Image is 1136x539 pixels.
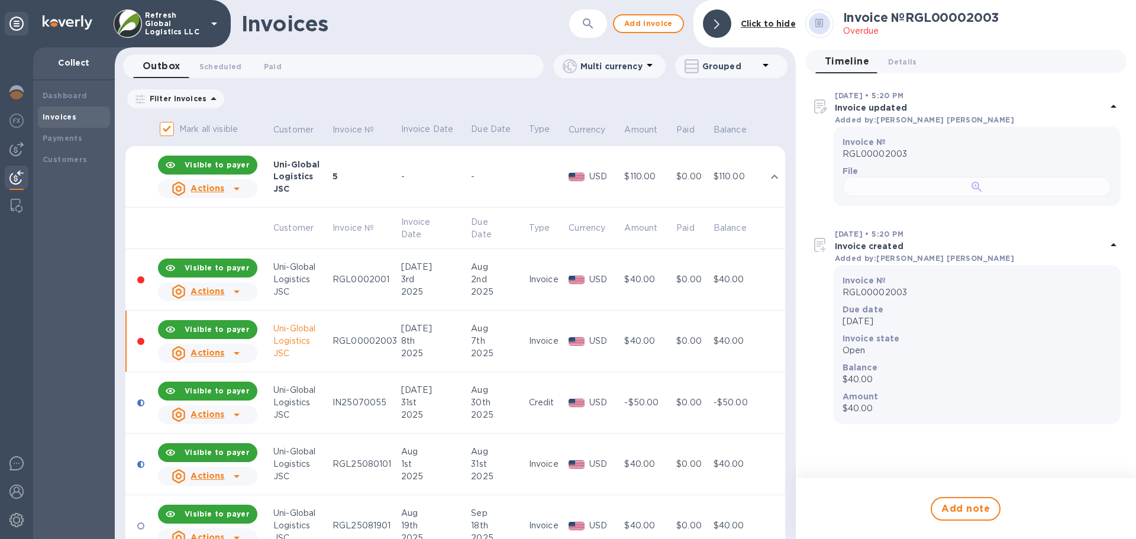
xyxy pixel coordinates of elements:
b: Invoice № [843,276,886,285]
img: USD [569,173,585,181]
p: Open [843,344,1111,357]
div: Unpin categories [5,12,28,35]
div: $40.00 [714,458,762,470]
p: Refresh Global Logistics LLC [145,11,204,36]
img: USD [569,337,585,346]
b: Added by: [PERSON_NAME] [PERSON_NAME] [835,254,1014,263]
div: Logistics [273,396,329,409]
b: Amount [843,392,879,401]
div: $110.00 [624,170,673,183]
p: Invoice updated [835,102,1106,114]
div: Logistics [273,170,329,182]
span: Scheduled [199,60,242,73]
div: Uni-Global [273,384,329,396]
span: Paid [264,60,282,73]
div: Logistics [273,273,329,286]
div: JSC [273,347,329,360]
b: Invoice № [843,137,886,147]
p: Mark all visible [179,123,238,135]
div: 7th [471,335,525,347]
span: Customer [273,222,329,234]
p: Filter Invoices [145,93,206,104]
div: $0.00 [676,519,710,532]
div: 2025 [401,409,468,421]
div: Invoice [529,519,566,532]
p: USD [589,335,621,347]
div: 31st [471,458,525,470]
div: 2025 [471,347,525,360]
span: Add invoice [624,17,673,31]
div: Aug [471,446,525,458]
div: 30th [471,396,525,409]
b: [DATE] • 5:20 PM [835,230,903,238]
div: 2025 [401,347,468,360]
span: Customer [273,124,329,136]
span: Add note [941,502,990,516]
div: Credit [529,396,566,409]
div: [DATE] • 5:20 PMInvoice updatedAdded by:[PERSON_NAME] [PERSON_NAME] [811,89,1121,127]
p: Amount [624,222,657,234]
div: RGL0002001 [333,273,397,286]
div: $40.00 [624,273,673,286]
p: Currency [569,124,605,136]
div: Logistics [273,458,329,470]
img: USD [569,522,585,530]
div: [DATE] • 5:20 PMInvoice createdAdded by:[PERSON_NAME] [PERSON_NAME] [811,227,1121,265]
b: Dashboard [43,91,88,100]
b: Visible to payer [185,386,250,395]
h2: Invoice № RGL00002003 [843,10,999,25]
b: File [843,166,859,176]
div: 31st [401,396,468,409]
div: $0.00 [676,273,710,286]
span: Amount [624,124,673,136]
div: [DATE] [401,384,468,396]
p: USD [589,396,621,409]
u: Actions [191,286,224,296]
div: RGL25081901 [333,519,397,532]
p: Invoice № [333,222,374,234]
div: 8th [401,335,468,347]
span: Currency [569,124,621,136]
img: Logo [43,15,92,30]
b: Visible to payer [185,448,250,457]
b: Customers [43,155,88,164]
div: Aug [471,322,525,335]
div: 18th [471,519,525,532]
div: Logistics [273,519,329,532]
div: Uni-Global [273,507,329,519]
p: Paid [676,222,695,234]
p: Due Date [471,216,510,241]
u: Actions [191,409,224,419]
b: Visible to payer [185,263,250,272]
b: Due date [843,305,883,314]
div: $40.00 [624,335,673,347]
div: Sep [471,507,525,519]
span: Outbox [143,58,180,75]
div: Aug [471,384,525,396]
span: Paid [676,124,710,136]
p: [DATE] [843,315,1111,328]
b: Visible to payer [185,509,250,518]
span: Paid [676,222,710,234]
div: 2nd [471,273,525,286]
div: Aug [401,446,468,458]
p: USD [589,273,621,286]
p: $40.00 [843,373,1111,386]
p: RGL00002003 [843,148,1111,160]
p: Due Date [471,123,525,135]
div: $40.00 [624,519,673,532]
div: IN25070055 [333,396,397,409]
div: $0.00 [676,170,710,183]
p: USD [589,458,621,470]
p: Invoice № [333,124,374,136]
span: Balance [714,124,762,136]
div: Uni-Global [273,446,329,458]
div: 19th [401,519,468,532]
span: Invoice № [333,222,389,234]
b: Payments [43,134,82,143]
b: [DATE] • 5:20 PM [835,91,903,100]
b: Visible to payer [185,325,250,334]
div: 1st [401,458,468,470]
div: 2025 [401,470,468,483]
div: $0.00 [676,335,710,347]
